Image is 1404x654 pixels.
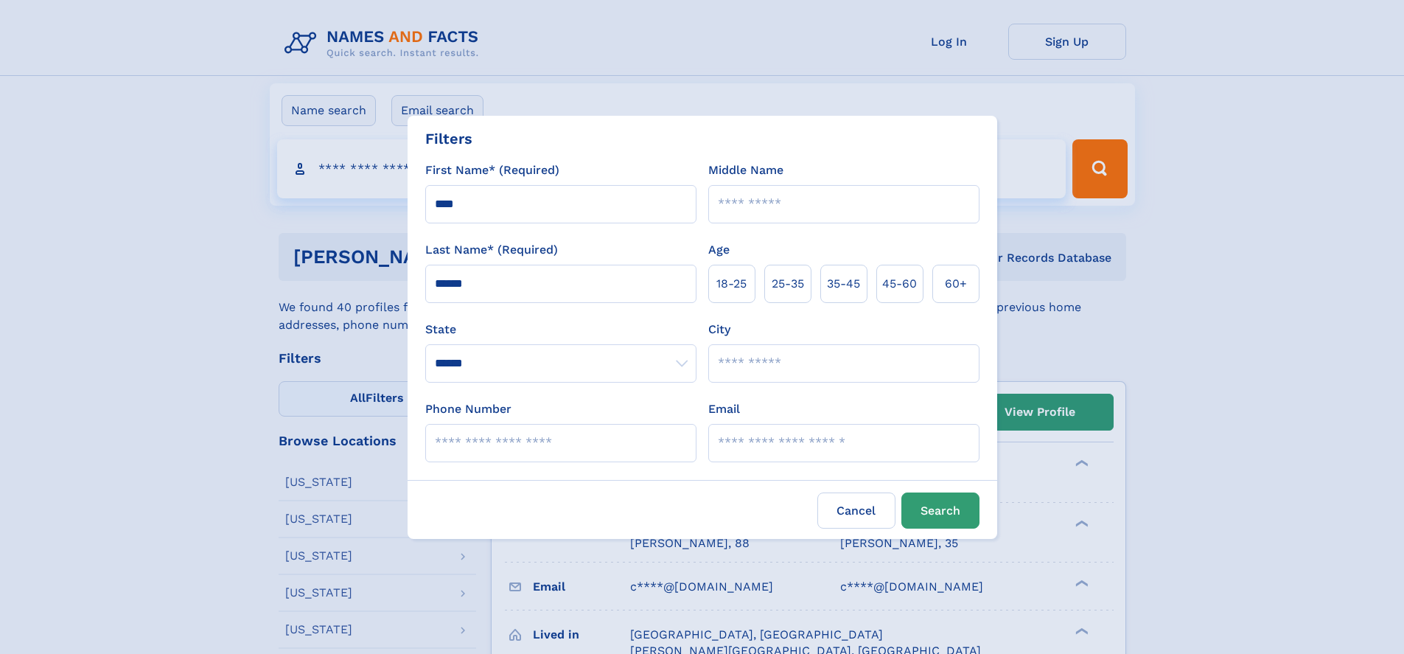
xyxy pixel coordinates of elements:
[901,493,979,529] button: Search
[716,275,747,293] span: 18‑25
[425,161,559,179] label: First Name* (Required)
[827,275,860,293] span: 35‑45
[817,493,895,529] label: Cancel
[425,321,696,338] label: State
[425,128,472,150] div: Filters
[708,400,740,418] label: Email
[882,275,917,293] span: 45‑60
[708,161,783,179] label: Middle Name
[708,241,730,259] label: Age
[772,275,804,293] span: 25‑35
[425,241,558,259] label: Last Name* (Required)
[708,321,730,338] label: City
[425,400,511,418] label: Phone Number
[945,275,967,293] span: 60+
